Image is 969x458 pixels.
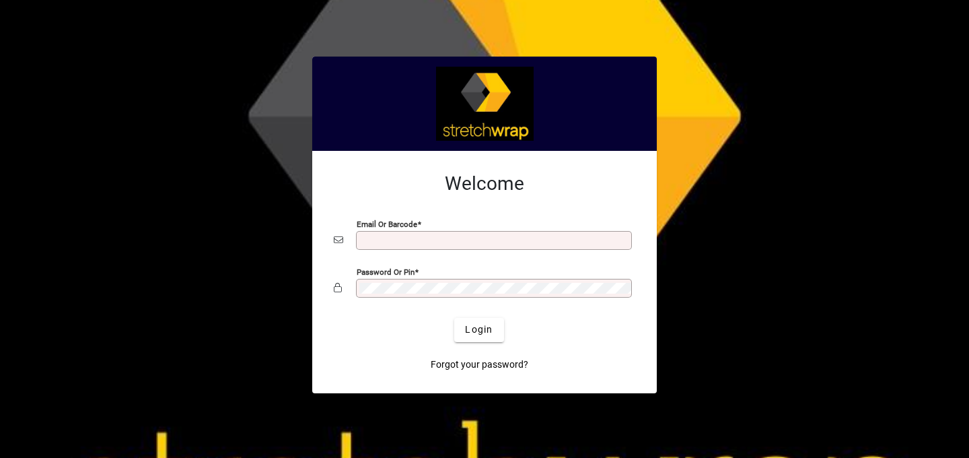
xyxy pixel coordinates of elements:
mat-label: Email or Barcode [357,219,417,228]
button: Login [454,318,503,342]
span: Login [465,323,493,337]
mat-label: Password or Pin [357,267,415,276]
span: Forgot your password? [431,358,528,372]
h2: Welcome [334,172,635,195]
a: Forgot your password? [425,353,534,377]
